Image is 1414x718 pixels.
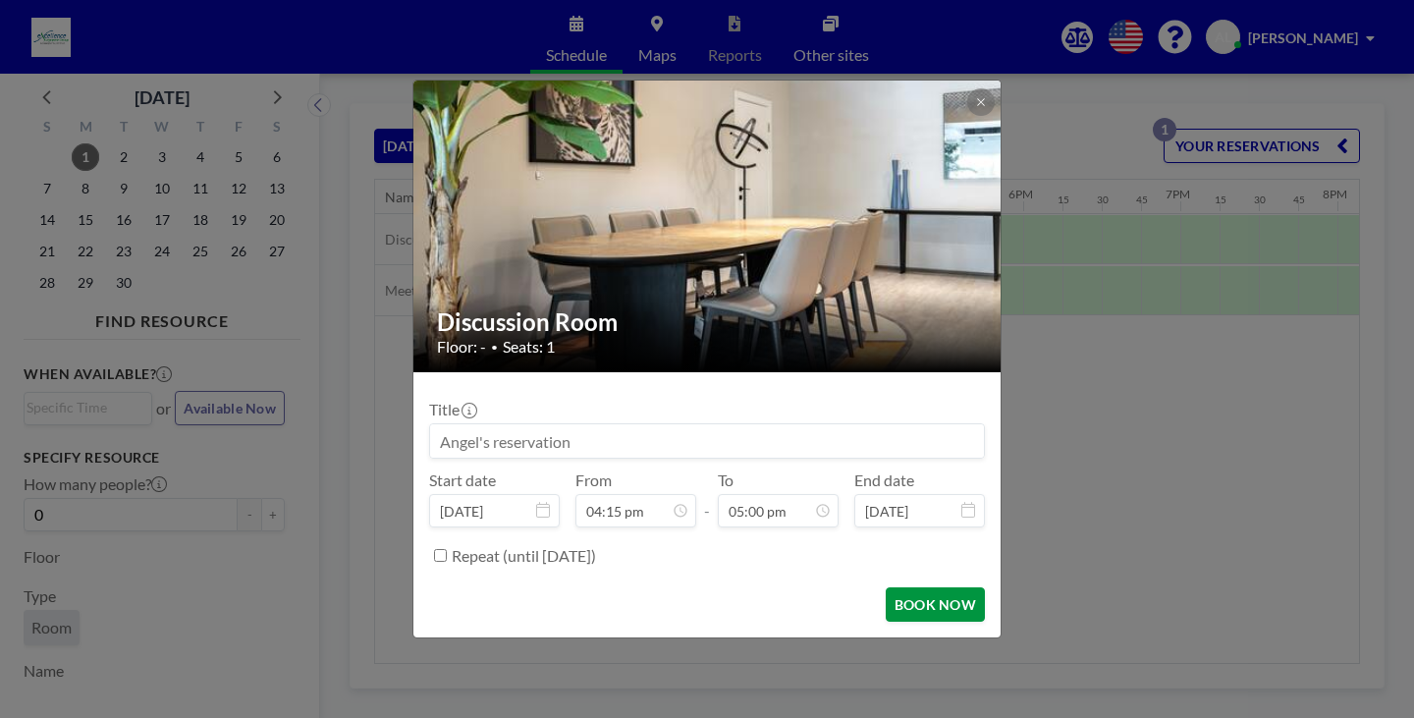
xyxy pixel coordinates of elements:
input: Angel's reservation [430,424,984,458]
button: BOOK NOW [886,587,985,622]
span: • [491,340,498,355]
label: Repeat (until [DATE]) [452,546,596,566]
span: - [704,477,710,521]
label: End date [854,470,914,490]
label: Title [429,400,475,419]
span: Seats: 1 [503,337,555,357]
label: To [718,470,734,490]
h2: Discussion Room [437,307,979,337]
span: Floor: - [437,337,486,357]
label: From [575,470,612,490]
img: 537.jpg [413,30,1003,423]
label: Start date [429,470,496,490]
